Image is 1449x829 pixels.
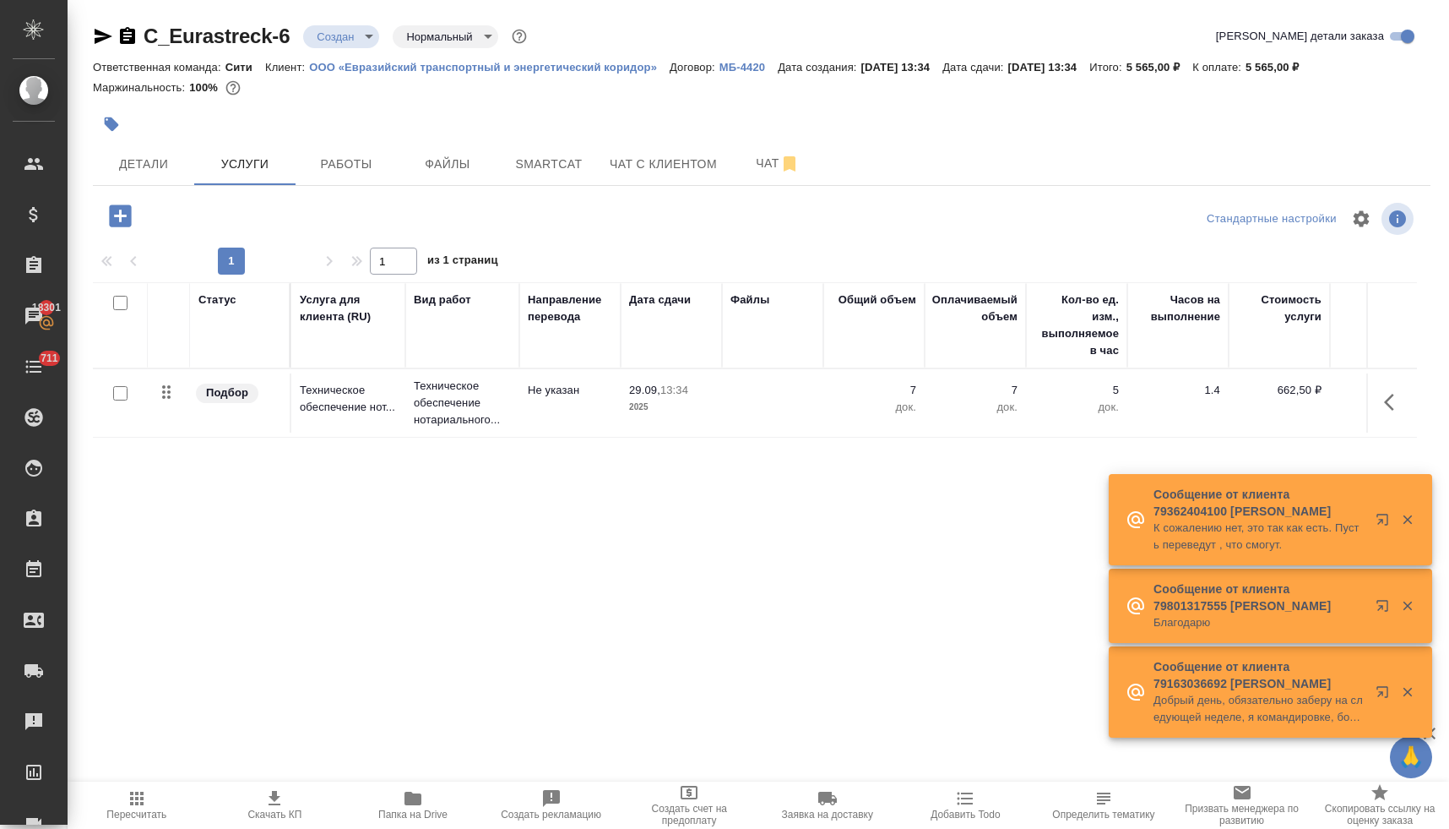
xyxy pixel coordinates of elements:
[629,399,714,416] p: 2025
[670,61,719,74] p: Договор:
[427,250,498,275] span: из 1 страниц
[1365,589,1406,630] button: Открыть в новой вкладке
[393,25,497,48] div: Создан
[1034,399,1119,416] p: док.
[414,292,471,308] div: Вид работ
[4,346,63,388] a: 711
[838,292,916,308] div: Общий объем
[93,81,189,94] p: Маржинальность:
[1126,61,1193,74] p: 5 565,00 ₽
[719,61,778,74] p: МБ-4420
[378,809,448,821] span: Папка на Drive
[1202,206,1341,232] div: split button
[782,809,873,821] span: Заявка на доставку
[97,199,144,233] button: Добавить услугу
[206,782,345,829] button: Скачать КП
[1237,382,1321,399] p: 662,50 ₽
[1034,382,1119,399] p: 5
[1390,684,1425,700] button: Закрыть
[312,30,359,44] button: Создан
[306,154,387,175] span: Работы
[1374,382,1414,423] button: Показать кнопки
[1341,199,1381,239] span: Настроить таблицу
[832,382,916,399] p: 7
[93,61,225,74] p: Ответственная команда:
[629,292,691,308] div: Дата сдачи
[300,292,397,325] div: Услуга для клиента (RU)
[1245,61,1312,74] p: 5 565,00 ₽
[528,292,612,325] div: Направление перевода
[225,61,265,74] p: Сити
[4,295,63,337] a: 18301
[933,399,1018,416] p: док.
[309,61,670,74] p: ООО «Евразийский транспортный и энергетический коридор»
[1136,292,1220,325] div: Часов на выполнение
[300,382,397,416] p: Техническое обеспечение нот...
[222,77,244,99] button: 0.00 RUB;
[414,378,511,428] p: Техническое обеспечение нотариального...
[206,385,248,401] p: Подбор
[933,382,1018,399] p: 7
[629,384,660,396] p: 29.09,
[309,59,670,74] a: ООО «Евразийский транспортный и энергетический коридор»
[501,809,601,821] span: Создать рекламацию
[265,61,309,74] p: Клиент:
[931,809,1000,821] span: Добавить Todo
[204,154,285,175] span: Услуги
[508,25,530,47] button: Доп статусы указывают на важность/срочность заказа
[861,61,943,74] p: [DATE] 13:34
[1216,28,1384,45] span: [PERSON_NAME] детали заказа
[198,292,236,308] div: Статус
[528,382,612,399] p: Не указан
[610,154,717,175] span: Чат с клиентом
[1034,292,1119,359] div: Кол-во ед. изм., выполняемое в час
[22,299,71,316] span: 18301
[93,106,130,143] button: Добавить тэг
[407,154,488,175] span: Файлы
[1034,782,1173,829] button: Определить тематику
[832,399,916,416] p: док.
[1390,598,1425,614] button: Закрыть
[758,782,897,829] button: Заявка на доставку
[1365,503,1406,543] button: Открыть в новой вкладке
[68,782,206,829] button: Пересчитать
[942,61,1007,74] p: Дата сдачи:
[1052,809,1154,821] span: Определить тематику
[1089,61,1126,74] p: Итого:
[344,782,482,829] button: Папка на Drive
[1390,512,1425,527] button: Закрыть
[1008,61,1090,74] p: [DATE] 13:34
[1237,292,1321,325] div: Стоимость услуги
[1153,520,1365,554] p: К сожалению нет, это так как есть. Пусть переведут , что смогут.
[303,25,379,48] div: Создан
[1365,675,1406,716] button: Открыть в новой вкладке
[1153,486,1365,520] p: Сообщение от клиента 79362404100 [PERSON_NAME]
[1153,614,1365,631] p: Благодарю
[1338,292,1423,325] div: Скидка / наценка
[730,292,769,308] div: Файлы
[1127,374,1229,433] td: 1.4
[117,26,138,46] button: Скопировать ссылку
[1153,658,1365,692] p: Сообщение от клиента 79163036692 [PERSON_NAME]
[1381,203,1417,235] span: Посмотреть информацию
[93,26,113,46] button: Скопировать ссылку для ЯМессенджера
[719,59,778,74] a: МБ-4420
[144,25,290,47] a: C_Eurastreck-6
[620,782,758,829] button: Создать счет на предоплату
[30,350,68,367] span: 711
[1192,61,1245,74] p: К оплате:
[508,154,589,175] span: Smartcat
[737,153,818,174] span: Чат
[778,61,860,74] p: Дата создания:
[482,782,621,829] button: Создать рекламацию
[103,154,184,175] span: Детали
[630,803,748,826] span: Создать счет на предоплату
[106,809,166,821] span: Пересчитать
[932,292,1018,325] div: Оплачиваемый объем
[189,81,222,94] p: 100%
[247,809,301,821] span: Скачать КП
[660,384,688,396] p: 13:34
[1153,581,1365,614] p: Сообщение от клиента 79801317555 [PERSON_NAME]
[401,30,477,44] button: Нормальный
[1338,382,1423,399] p: 0 %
